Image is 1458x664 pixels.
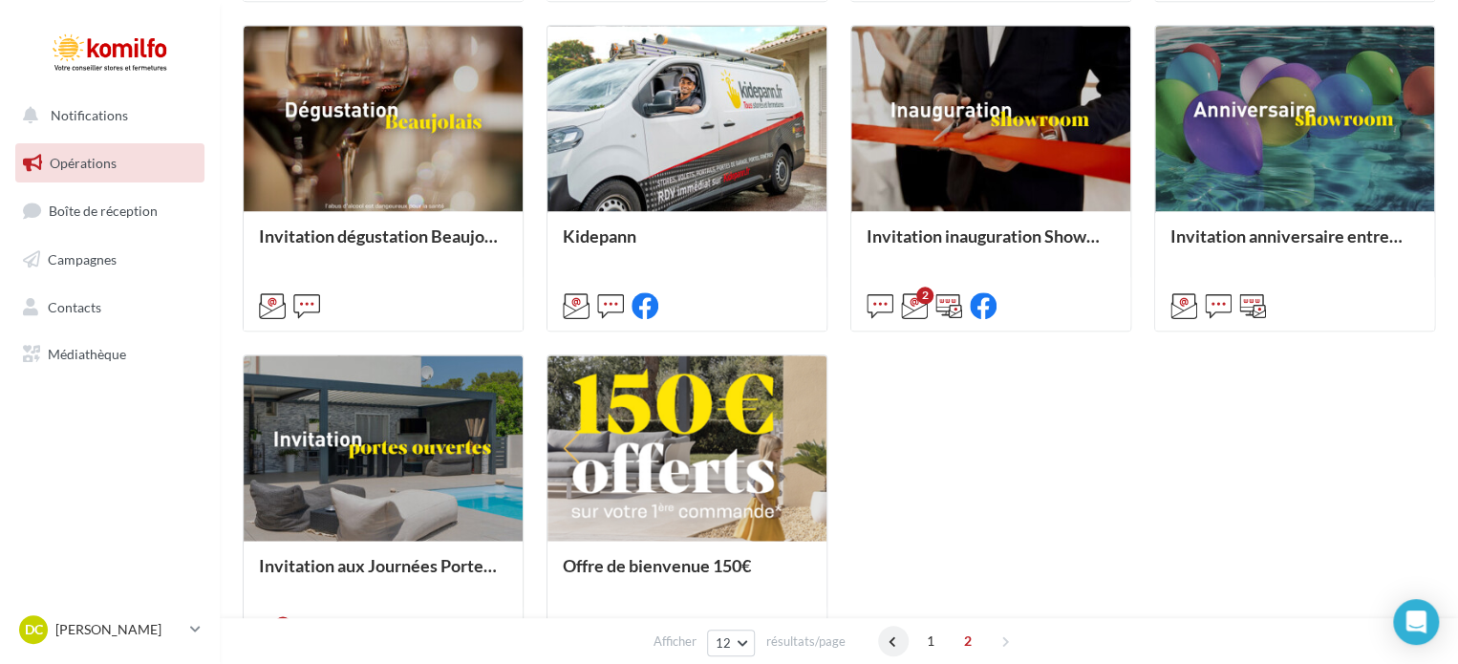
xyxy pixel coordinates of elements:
a: Contacts [11,288,208,328]
span: Médiathèque [48,346,126,362]
a: Opérations [11,143,208,183]
div: 2 [274,616,291,633]
a: Boîte de réception [11,190,208,231]
div: Open Intercom Messenger [1393,599,1439,645]
button: 12 [707,630,756,656]
span: Campagnes [48,251,117,268]
span: Afficher [654,632,697,651]
div: Invitation inauguration Showroom [867,226,1115,265]
a: Campagnes [11,240,208,280]
button: Notifications [11,96,201,136]
a: DC [PERSON_NAME] [15,611,204,648]
span: Contacts [48,298,101,314]
span: DC [25,620,43,639]
div: Kidepann [563,226,811,265]
span: Notifications [51,107,128,123]
span: résultats/page [765,632,845,651]
span: 1 [915,626,946,656]
a: Médiathèque [11,334,208,375]
div: Invitation dégustation Beaujolais Nouveau [259,226,507,265]
span: Boîte de réception [49,203,158,219]
span: 2 [953,626,983,656]
span: Opérations [50,155,117,171]
div: Invitation anniversaire entreprise [1170,226,1419,265]
div: 2 [916,287,933,304]
p: [PERSON_NAME] [55,620,182,639]
span: 12 [716,635,732,651]
div: Offre de bienvenue 150€ [563,556,811,594]
div: Invitation aux Journées Portes Ouvertes [259,556,507,594]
